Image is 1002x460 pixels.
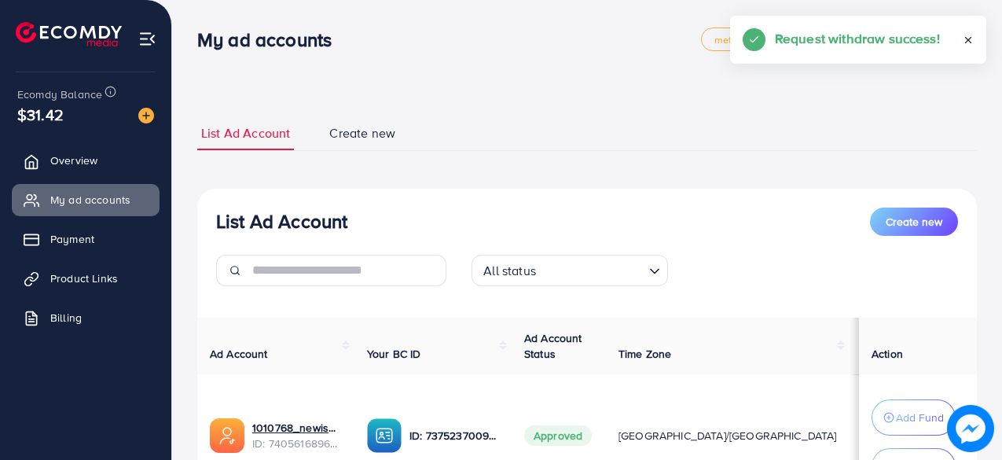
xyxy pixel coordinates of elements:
a: Billing [12,302,160,333]
span: metap_pakistan_001 [714,35,810,45]
img: menu [138,30,156,48]
p: Add Fund [896,408,944,427]
span: Approved [524,425,592,446]
span: $31.42 [17,103,64,126]
h5: Request withdraw success! [775,28,940,49]
a: Payment [12,223,160,255]
h3: My ad accounts [197,28,344,51]
span: List Ad Account [201,124,290,142]
button: Create new [870,208,958,236]
span: Time Zone [618,346,671,362]
span: Billing [50,310,82,326]
img: ic-ads-acc.e4c84228.svg [210,418,244,453]
img: image [138,108,154,123]
h3: List Ad Account [216,210,347,233]
span: ID: 7405616896047104017 [252,436,342,451]
a: Overview [12,145,160,176]
p: ID: 7375237009410899984 [409,426,499,445]
span: Create new [886,214,942,230]
span: Overview [50,153,97,168]
span: Product Links [50,270,118,286]
span: Payment [50,231,94,247]
span: Action [872,346,903,362]
a: Product Links [12,263,160,294]
span: [GEOGRAPHIC_DATA]/[GEOGRAPHIC_DATA] [618,428,837,443]
a: My ad accounts [12,184,160,215]
span: My ad accounts [50,192,130,208]
span: Ad Account Status [524,330,582,362]
span: Ecomdy Balance [17,86,102,102]
span: Your BC ID [367,346,421,362]
img: image [951,409,989,447]
button: Add Fund [872,399,956,436]
span: Ad Account [210,346,268,362]
span: Create new [329,124,395,142]
span: All status [480,259,539,282]
a: 1010768_newishrat011_1724254562912 [252,420,342,436]
div: <span class='underline'>1010768_newishrat011_1724254562912</span></br>7405616896047104017 [252,420,342,452]
a: metap_pakistan_001 [701,28,824,51]
img: logo [16,22,122,46]
img: ic-ba-acc.ded83a64.svg [367,418,402,453]
div: Search for option [472,255,668,286]
input: Search for option [541,256,643,282]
